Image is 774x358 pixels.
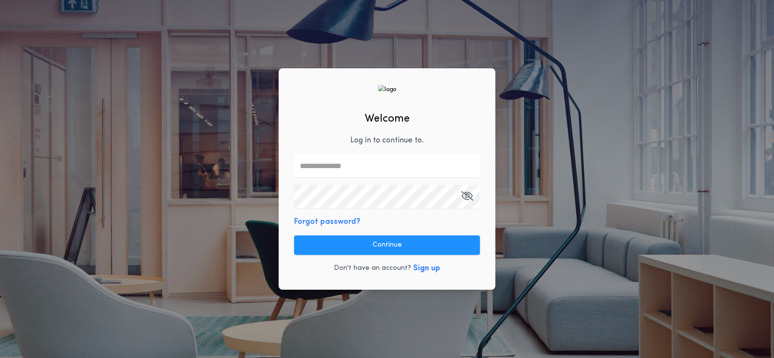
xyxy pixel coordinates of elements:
[365,111,410,127] h2: Welcome
[413,263,440,274] button: Sign up
[334,264,411,273] p: Don't have an account?
[378,85,396,94] img: logo
[350,135,424,146] p: Log in to continue to .
[294,235,480,255] button: Continue
[294,216,360,228] button: Forgot password?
